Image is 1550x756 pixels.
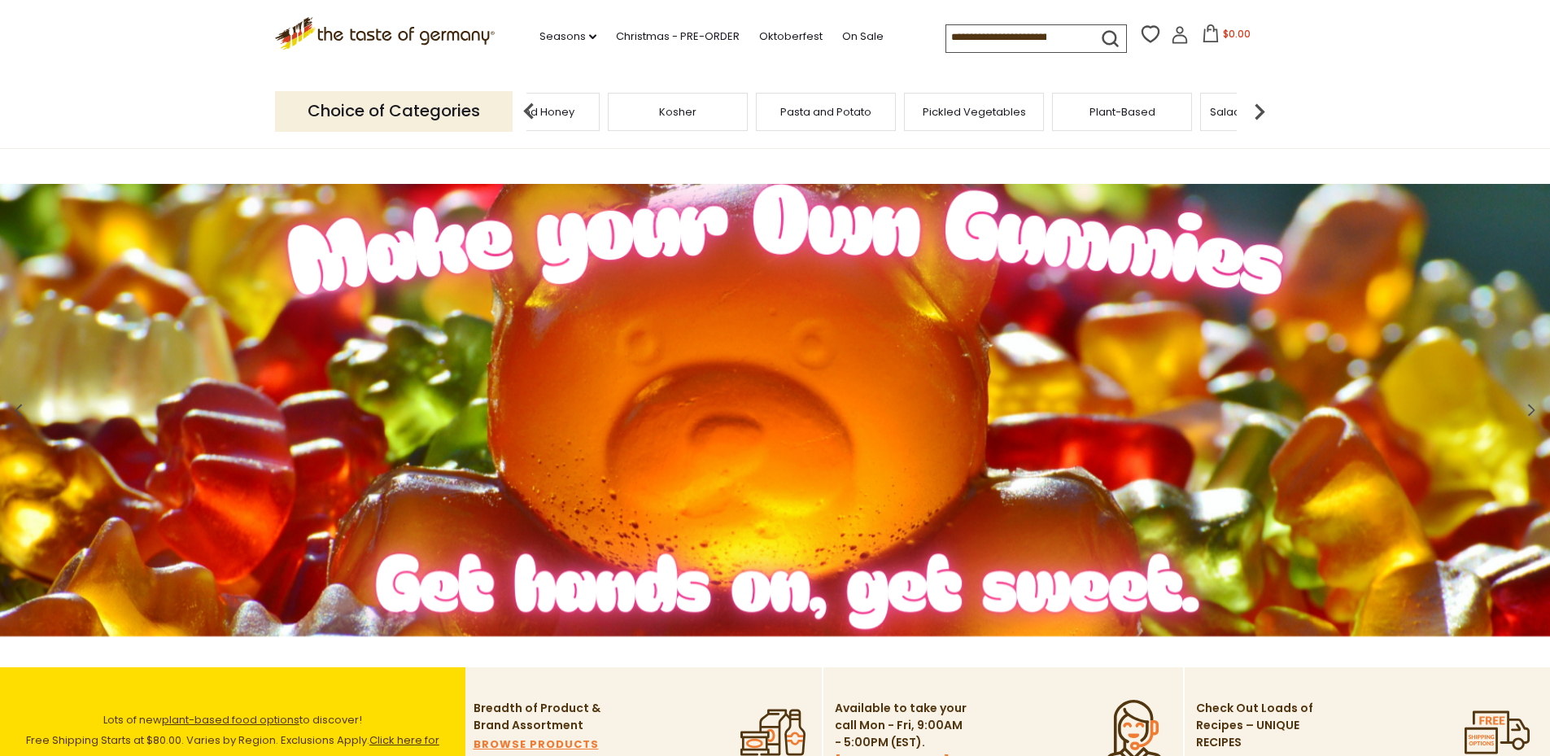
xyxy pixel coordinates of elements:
[842,28,884,46] a: On Sale
[474,700,608,734] p: Breadth of Product & Brand Assortment
[1223,27,1251,41] span: $0.00
[923,106,1026,118] a: Pickled Vegetables
[1089,106,1155,118] a: Plant-Based
[780,106,871,118] a: Pasta and Potato
[513,95,545,128] img: previous arrow
[1243,95,1276,128] img: next arrow
[162,712,299,728] a: plant-based food options
[275,91,513,131] p: Choice of Categories
[659,106,696,118] a: Kosher
[474,736,599,754] a: BROWSE PRODUCTS
[1196,700,1314,751] p: Check Out Loads of Recipes – UNIQUE RECIPES
[616,28,740,46] a: Christmas - PRE-ORDER
[759,28,823,46] a: Oktoberfest
[1210,106,1331,118] a: Salad Dressings & Dips
[539,28,596,46] a: Seasons
[1192,24,1261,49] button: $0.00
